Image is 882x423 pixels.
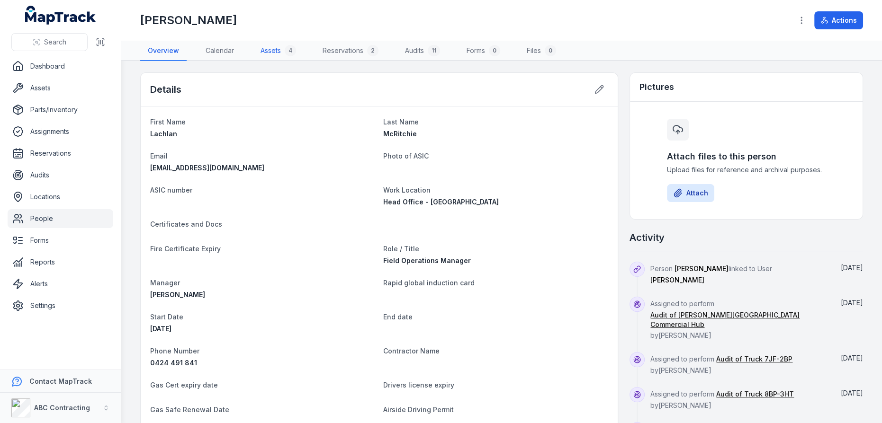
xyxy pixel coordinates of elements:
[150,325,171,333] time: 04/06/2024, 9:00:00 pm
[150,347,199,355] span: Phone Number
[667,150,826,163] h3: Attach files to this person
[716,354,792,364] a: Audit of Truck 7JF-2BP
[140,41,187,61] a: Overview
[383,256,471,264] span: Field Operations Manager
[150,291,205,299] span: [PERSON_NAME]
[716,389,794,399] a: Audit of Truck 8BP-3HT
[814,11,863,29] button: Actions
[841,354,863,362] span: [DATE]
[8,296,113,315] a: Settings
[8,79,113,97] a: Assets
[8,100,113,119] a: Parts/Inventory
[253,41,304,61] a: Assets4
[44,37,66,47] span: Search
[383,347,440,355] span: Contractor Name
[841,264,863,272] span: [DATE]
[675,264,729,273] span: [PERSON_NAME]
[285,45,296,56] div: 4
[650,310,827,329] a: Audit of [PERSON_NAME][GEOGRAPHIC_DATA] Commercial Hub
[150,130,177,138] span: Lachlan
[383,245,419,253] span: Role / Title
[383,313,413,321] span: End date
[150,164,264,172] span: [EMAIL_ADDRESS][DOMAIN_NAME]
[8,209,113,228] a: People
[150,359,197,367] span: 0424 491 841
[150,186,192,194] span: ASIC number
[383,405,454,414] span: Airside Driving Permit
[367,45,378,56] div: 2
[459,41,508,61] a: Forms0
[8,253,113,272] a: Reports
[650,355,792,374] span: Assigned to perform by [PERSON_NAME]
[140,13,237,28] h1: [PERSON_NAME]
[667,184,714,202] button: Attach
[841,354,863,362] time: 11/07/2025, 9:25:23 am
[25,6,96,25] a: MapTrack
[8,231,113,250] a: Forms
[519,41,564,61] a: Files0
[383,118,419,126] span: Last Name
[397,41,448,61] a: Audits11
[650,300,827,339] span: Assigned to perform by [PERSON_NAME]
[150,325,171,333] span: [DATE]
[150,245,221,253] span: Fire Certificate Expiry
[315,41,386,61] a: Reservations2
[150,313,183,321] span: Start Date
[8,144,113,163] a: Reservations
[8,274,113,293] a: Alerts
[383,152,429,160] span: Photo of ASIC
[383,186,431,194] span: Work Location
[150,152,168,160] span: Email
[489,45,500,56] div: 0
[630,231,665,244] h2: Activity
[545,45,556,56] div: 0
[650,276,704,284] span: [PERSON_NAME]
[383,130,417,138] span: McRitchie
[29,377,92,385] strong: Contact MapTrack
[11,33,88,51] button: Search
[150,220,222,228] span: Certificates and Docs
[150,279,180,287] span: Manager
[8,57,113,76] a: Dashboard
[841,299,863,307] span: [DATE]
[8,187,113,206] a: Locations
[841,264,863,272] time: 27/08/2025, 4:28:27 pm
[34,404,90,412] strong: ABC Contracting
[650,264,772,284] span: Person linked to User
[639,80,674,94] h3: Pictures
[8,122,113,141] a: Assignments
[150,405,229,414] span: Gas Safe Renewal Date
[383,198,499,206] span: Head Office - [GEOGRAPHIC_DATA]
[841,389,863,397] span: [DATE]
[667,165,826,175] span: Upload files for reference and archival purposes.
[841,389,863,397] time: 11/07/2025, 9:25:23 am
[650,390,794,409] span: Assigned to perform by [PERSON_NAME]
[428,45,440,56] div: 11
[841,299,863,307] time: 20/08/2025, 7:10:29 am
[150,118,186,126] span: First Name
[198,41,242,61] a: Calendar
[383,279,475,287] span: Rapid global induction card
[8,166,113,185] a: Audits
[383,381,454,389] span: Drivers license expiry
[150,381,218,389] span: Gas Cert expiry date
[150,83,181,96] h2: Details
